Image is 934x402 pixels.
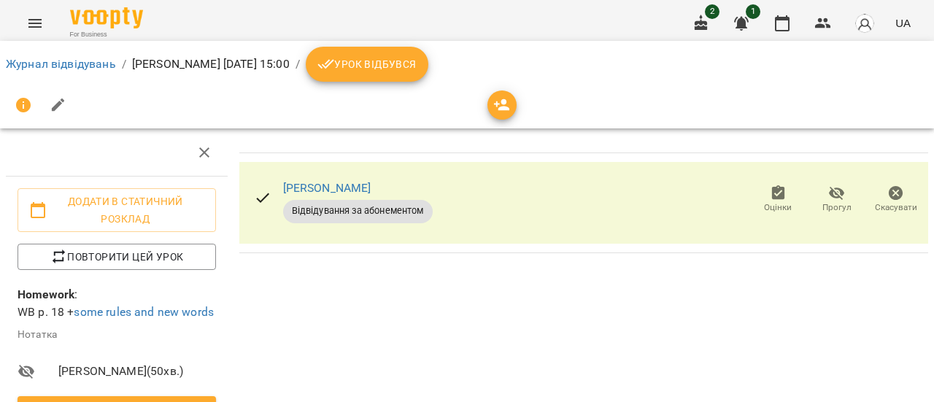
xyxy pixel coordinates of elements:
span: For Business [70,30,143,39]
button: Menu [18,6,53,41]
button: Повторити цей урок [18,244,216,270]
button: UA [889,9,916,36]
span: Повторити цей урок [29,248,204,266]
span: [PERSON_NAME] ( 50 хв. ) [58,363,216,380]
img: Voopty Logo [70,7,143,28]
p: Нотатка [18,328,216,342]
a: [PERSON_NAME] [283,181,371,195]
img: avatar_s.png [854,13,875,34]
a: Журнал відвідувань [6,57,116,71]
button: Урок відбувся [306,47,428,82]
strong: Homework [18,287,74,301]
button: Скасувати [866,179,925,220]
span: 1 [746,4,760,19]
span: Відвідування за абонементом [283,204,433,217]
a: some rules and new words [74,305,214,319]
button: Прогул [808,179,867,220]
span: UA [895,15,911,31]
li: / [122,55,126,73]
span: 2 [705,4,719,19]
p: [PERSON_NAME] [DATE] 15:00 [132,55,290,73]
button: Оцінки [749,179,808,220]
button: Додати в статичний розклад [18,188,216,232]
nav: breadcrumb [6,47,928,82]
span: Додати в статичний розклад [29,193,204,228]
span: Прогул [822,201,852,214]
span: Урок відбувся [317,55,417,73]
p: : WB p. 18 + [18,286,216,320]
span: Оцінки [764,201,792,214]
span: Скасувати [875,201,917,214]
li: / [296,55,300,73]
